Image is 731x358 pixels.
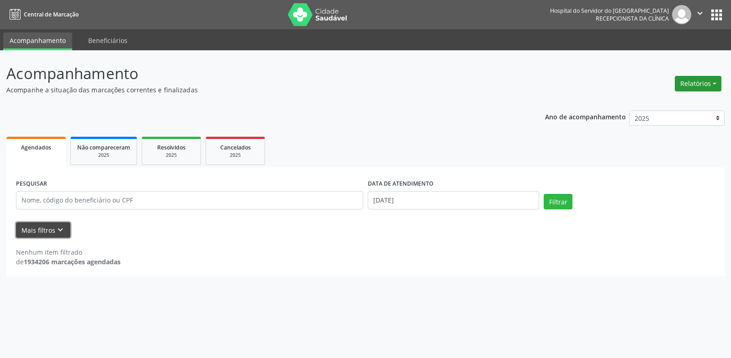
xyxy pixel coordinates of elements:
i: keyboard_arrow_down [55,225,65,235]
label: PESQUISAR [16,177,47,191]
a: Beneficiários [82,32,134,48]
div: Nenhum item filtrado [16,247,121,257]
div: 2025 [77,152,130,159]
button:  [691,5,709,24]
div: 2025 [148,152,194,159]
div: 2025 [212,152,258,159]
input: Selecione um intervalo [368,191,539,209]
span: Central de Marcação [24,11,79,18]
button: apps [709,7,725,23]
i:  [695,8,705,18]
img: img [672,5,691,24]
span: Resolvidos [157,144,185,151]
strong: 1934206 marcações agendadas [24,257,121,266]
span: Não compareceram [77,144,130,151]
div: de [16,257,121,267]
label: DATA DE ATENDIMENTO [368,177,434,191]
p: Ano de acompanhamento [545,111,626,122]
button: Relatórios [675,76,721,91]
a: Acompanhamento [3,32,72,50]
span: Agendados [21,144,51,151]
input: Nome, código do beneficiário ou CPF [16,191,363,209]
span: Recepcionista da clínica [596,15,669,22]
button: Filtrar [544,194,572,209]
p: Acompanhe a situação das marcações correntes e finalizadas [6,85,509,95]
button: Mais filtroskeyboard_arrow_down [16,222,70,238]
p: Acompanhamento [6,62,509,85]
span: Cancelados [220,144,251,151]
div: Hospital do Servidor do [GEOGRAPHIC_DATA] [550,7,669,15]
a: Central de Marcação [6,7,79,22]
